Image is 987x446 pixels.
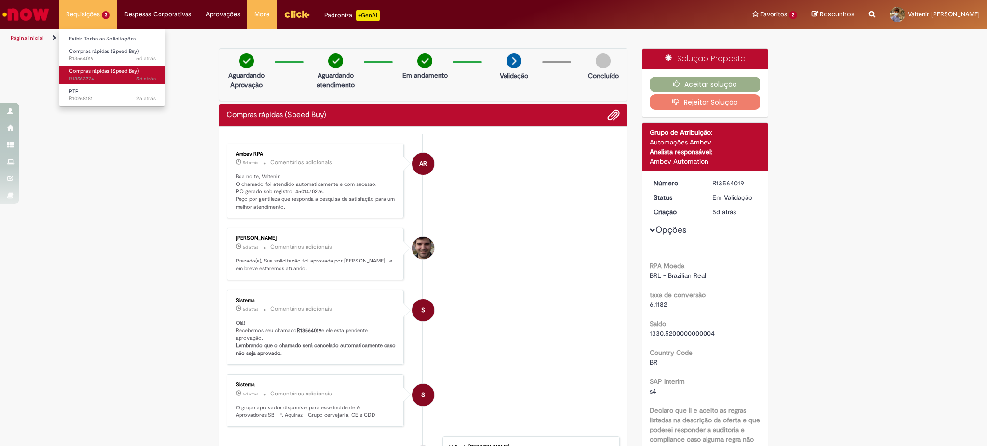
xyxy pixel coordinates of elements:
div: Igor Goersch Andrade Aragao [412,237,434,259]
div: R13564019 [712,178,757,188]
span: Valtenir [PERSON_NAME] [908,10,980,18]
span: 3 [102,11,110,19]
small: Comentários adicionais [270,305,332,313]
time: 24/09/2025 18:30:19 [243,160,258,166]
span: 6.1182 [650,300,667,309]
small: Comentários adicionais [270,158,332,167]
time: 24/09/2025 16:25:36 [712,208,736,216]
div: System [412,299,434,321]
a: Aberto R13563736 : Compras rápidas (Speed Buy) [59,66,165,84]
div: Automações Ambev [650,137,761,147]
b: Lembrando que o chamado será cancelado automaticamente caso não seja aprovado. [236,342,397,357]
span: R13563736 [69,75,156,83]
div: Solução Proposta [642,49,768,69]
div: Analista responsável: [650,147,761,157]
dt: Status [646,193,706,202]
b: R13564019 [297,327,321,334]
span: Compras rápidas (Speed Buy) [69,48,139,55]
span: 5d atrás [136,75,156,82]
time: 08/08/2023 09:20:35 [136,95,156,102]
span: 1330.5200000000004 [650,329,715,338]
p: Concluído [588,71,619,80]
ul: Requisições [59,29,165,107]
span: S [421,299,425,322]
div: Ambev RPA [236,151,396,157]
span: Aprovações [206,10,240,19]
span: Despesas Corporativas [124,10,191,19]
span: Requisições [66,10,100,19]
p: Em andamento [402,70,448,80]
span: 5d atrás [243,391,258,397]
p: Prezado(a), Sua solicitação foi aprovada por [PERSON_NAME] , e em breve estaremos atuando. [236,257,396,272]
small: Comentários adicionais [270,390,332,398]
button: Rejeitar Solução [650,94,761,110]
time: 24/09/2025 16:25:45 [243,391,258,397]
span: 5d atrás [243,160,258,166]
b: taxa de conversão [650,290,706,299]
p: +GenAi [356,10,380,21]
span: 5d atrás [712,208,736,216]
b: Saldo [650,319,666,328]
a: Página inicial [11,34,44,42]
img: ServiceNow [1,5,51,24]
span: R10268181 [69,95,156,103]
time: 24/09/2025 18:27:31 [243,244,258,250]
span: R13564019 [69,55,156,63]
span: S [421,383,425,407]
p: Aguardando atendimento [312,70,359,90]
img: check-circle-green.png [328,53,343,68]
div: Padroniza [324,10,380,21]
dt: Número [646,178,706,188]
img: check-circle-green.png [239,53,254,68]
div: Sistema [236,382,396,388]
span: BR [650,358,657,367]
b: Country Code [650,348,693,357]
time: 24/09/2025 16:25:48 [243,306,258,312]
button: Adicionar anexos [607,109,620,121]
div: Ambev Automation [650,157,761,166]
span: 5d atrás [243,306,258,312]
span: 2 [789,11,797,19]
div: Sistema [236,298,396,303]
a: Rascunhos [812,10,854,19]
a: Aberto R10268181 : PTP [59,86,165,104]
a: Exibir Todas as Solicitações [59,34,165,44]
span: BRL - Brazilian Real [650,271,706,280]
span: 2a atrás [136,95,156,102]
span: Favoritos [760,10,787,19]
button: Aceitar solução [650,77,761,92]
time: 24/09/2025 15:44:43 [136,75,156,82]
p: Validação [500,71,528,80]
span: More [254,10,269,19]
time: 24/09/2025 16:25:37 [136,55,156,62]
div: System [412,384,434,406]
span: Rascunhos [820,10,854,19]
dt: Criação [646,207,706,217]
span: 5d atrás [243,244,258,250]
img: img-circle-grey.png [596,53,611,68]
div: Em Validação [712,193,757,202]
span: s4 [650,387,656,395]
p: Olá! Recebemos seu chamado e ele esta pendente aprovação. [236,319,396,357]
b: SAP Interim [650,377,685,386]
img: check-circle-green.png [417,53,432,68]
div: Ambev RPA [412,153,434,175]
img: arrow-next.png [507,53,521,68]
div: Grupo de Atribuição: [650,128,761,137]
span: AR [419,152,427,175]
b: RPA Moeda [650,262,684,270]
h2: Compras rápidas (Speed Buy) Histórico de tíquete [227,111,326,119]
p: Aguardando Aprovação [223,70,270,90]
a: Aberto R13564019 : Compras rápidas (Speed Buy) [59,46,165,64]
small: Comentários adicionais [270,243,332,251]
span: Compras rápidas (Speed Buy) [69,67,139,75]
span: PTP [69,88,79,95]
span: 5d atrás [136,55,156,62]
p: Boa noite, Valtenir! O chamado foi atendido automaticamente e com sucesso. P.O gerado sob registr... [236,173,396,211]
p: O grupo aprovador disponível para esse incidente é: Aprovadores SB - F. Aquiraz - Grupo cervejari... [236,404,396,419]
img: click_logo_yellow_360x200.png [284,7,310,21]
div: 24/09/2025 16:25:36 [712,207,757,217]
div: [PERSON_NAME] [236,236,396,241]
ul: Trilhas de página [7,29,651,47]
